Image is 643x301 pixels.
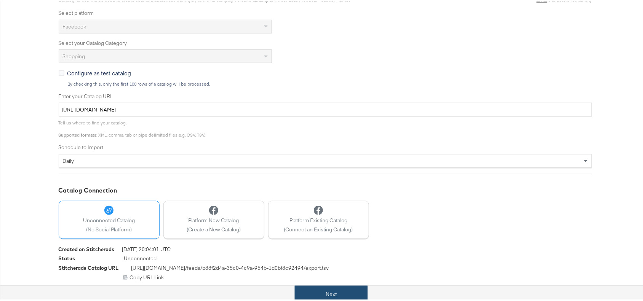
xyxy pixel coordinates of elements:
div: Catalog Connection [59,185,592,193]
label: Enter your Catalog URL [59,91,592,99]
label: Schedule to Import [59,142,592,150]
span: Configure as test catalog [67,68,131,75]
span: Facebook [63,22,86,29]
button: Platform Existing Catalog(Connect an Existing Catalog) [268,199,369,237]
span: [URL][DOMAIN_NAME] /feeds/ b88f2d4a-35c0-4c9a-954b-1d0bf8c92494 /export.tsv [131,263,329,273]
input: Enter Catalog URL, e.g. http://www.example.com/products.xml [59,101,592,115]
span: (Connect an Existing Catalog) [284,225,353,232]
div: Created on Stitcherads [59,244,115,252]
label: Select your Catalog Category [59,38,592,45]
div: Status [59,254,75,261]
span: Shopping [63,51,85,58]
label: Select platform [59,8,592,15]
span: Tell us where to find your catalog. : XML, comma, tab or pipe delimited files e.g. CSV, TSV. [59,118,205,136]
div: By checking this, only the first 100 rows of a catalog will be processed. [67,80,592,85]
span: (Create a New Catalog) [187,225,241,232]
span: Platform New Catalog [187,215,241,223]
button: Unconnected Catalog(No Social Platform) [59,199,160,237]
div: Copy URL Link [59,273,592,280]
span: daily [63,156,74,163]
span: (No Social Platform) [83,225,135,232]
span: Unconnected [124,254,157,263]
span: Unconnected Catalog [83,215,135,223]
span: Platform Existing Catalog [284,215,353,223]
button: Platform New Catalog(Create a New Catalog) [163,199,264,237]
div: Stitcherads Catalog URL [59,263,119,271]
strong: Supported formats [59,131,97,136]
span: [DATE] 20:04:01 UTC [122,244,171,254]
